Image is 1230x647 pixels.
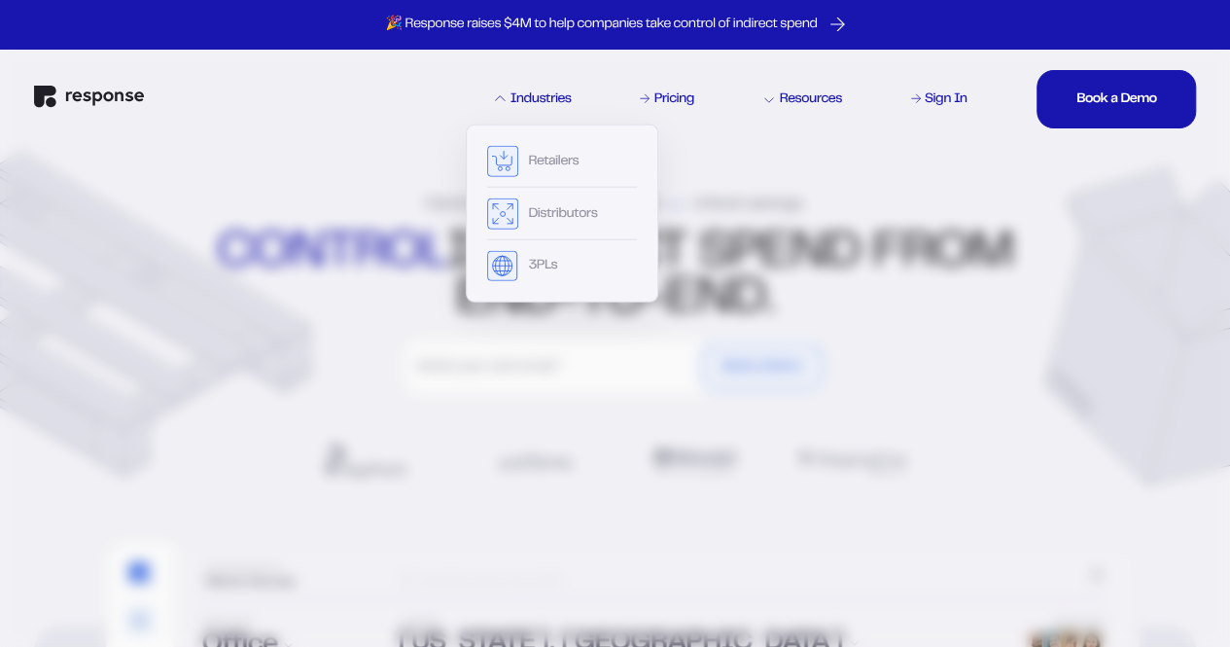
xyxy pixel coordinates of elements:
[407,344,696,391] input: What's your work email?
[1076,92,1156,106] div: Book a Demo
[701,344,823,391] button: Book a Demo
[528,155,593,168] button: Retailers
[653,92,693,106] div: Pricing
[495,92,571,106] div: Industries
[1037,70,1195,128] button: Book a DemoBook a DemoBook a Demo
[34,86,143,113] a: Response Home
[925,92,967,106] div: Sign In
[638,89,697,109] a: Pricing
[212,232,1017,324] div: indirect spend from end-to-end.
[722,361,801,375] div: Book a Demo
[385,16,817,33] p: 🎉 Response raises $4M to help companies take control of indirect spend
[692,197,805,214] span: Unlock savings.
[217,232,447,276] strong: control
[528,259,557,272] div: 3PLs
[424,197,804,214] div: Centralize orders, control spend
[34,86,143,108] img: Response Logo
[908,89,970,109] a: Sign In
[528,155,579,168] div: Retailers
[764,92,842,106] div: Resources
[528,206,597,220] div: Distributors
[528,206,612,220] button: Distributors
[528,259,572,272] button: 3PLs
